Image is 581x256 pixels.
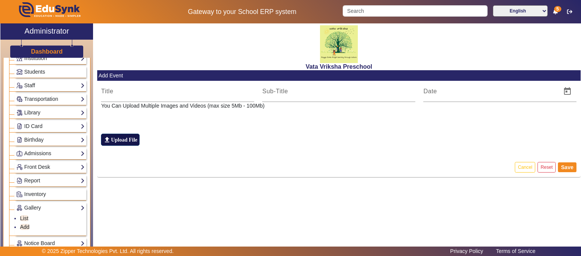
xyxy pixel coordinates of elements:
img: Inventory.png [17,191,22,197]
p: You Can Upload Multiple Images and Videos (max size 5Mb - 100Mb) [101,102,576,110]
mat-card-header: Add Event [97,70,581,81]
a: List [20,215,28,221]
h2: Vata Vriksha Preschool [97,63,581,70]
img: 817d6453-c4a2-41f8-ac39-e8a470f27eea [320,25,358,63]
button: Open calendar [558,82,576,100]
a: Inventory [16,190,85,199]
button: Save [558,162,576,172]
a: Students [16,68,85,76]
a: Terms of Service [492,246,539,256]
a: Privacy Policy [446,246,487,256]
p: © 2025 Zipper Technologies Pvt. Ltd. All rights reserved. [42,247,174,255]
input: Sub-Title [262,87,415,96]
input: Title [101,87,254,96]
a: Administrator [0,23,93,40]
input: Date [423,87,557,96]
span: Students [24,69,45,75]
img: Students.png [17,69,22,75]
input: Search [343,5,487,17]
h2: Administrator [25,26,69,35]
button: Reset [538,162,556,172]
h5: Gateway to your School ERP system [149,8,335,16]
h3: Dashboard [31,48,63,55]
a: Add [20,224,30,230]
button: Cancel [515,162,535,172]
a: Dashboard [31,48,63,56]
span: Inventory [24,191,46,197]
label: Upload File [101,134,140,146]
span: 5 [554,6,561,12]
mat-icon: file_upload [103,136,111,143]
